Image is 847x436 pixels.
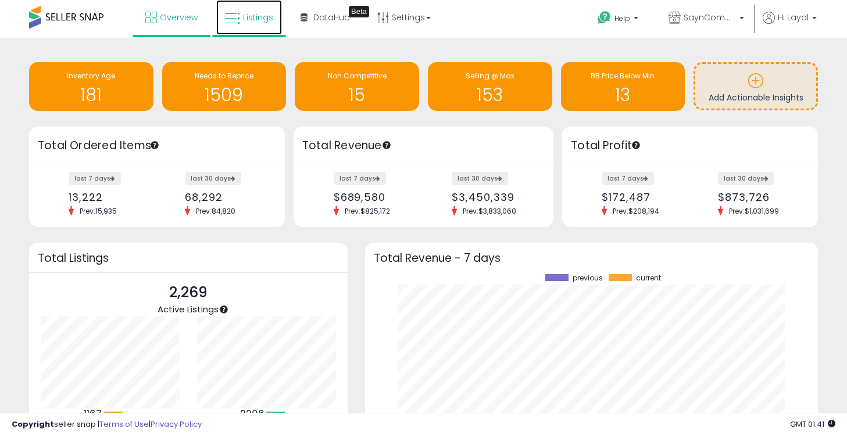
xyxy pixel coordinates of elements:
[763,12,817,38] a: Hi Layal
[151,419,202,430] a: Privacy Policy
[591,71,655,81] span: BB Price Below Min
[334,191,415,203] div: $689,580
[684,12,736,23] span: SaynCommerce
[428,62,552,111] a: Selling @ Max 153
[162,62,287,111] a: Needs to Reprice 1509
[457,206,522,216] span: Prev: $3,833,060
[718,191,798,203] div: $873,726
[723,206,785,216] span: Prev: $1,031,699
[602,172,654,185] label: last 7 days
[573,274,603,282] span: previous
[69,191,148,203] div: 13,222
[790,419,835,430] span: 2025-09-11 01:41 GMT
[69,172,121,185] label: last 7 days
[434,85,546,105] h1: 153
[158,282,219,304] p: 2,269
[636,274,661,282] span: current
[84,407,102,421] b: 1167
[240,407,265,421] b: 2206
[190,206,241,216] span: Prev: 84,820
[168,85,281,105] h1: 1509
[349,6,369,17] div: Tooltip anchor
[38,254,339,262] h3: Total Listings
[452,191,533,203] div: $3,450,339
[149,140,160,150] div: Tooltip anchor
[35,85,148,105] h1: 181
[588,2,650,38] a: Help
[243,12,273,23] span: Listings
[158,303,219,315] span: Active Listings
[185,191,265,203] div: 68,292
[328,71,387,81] span: Non Competitive
[195,71,253,81] span: Needs to Reprice
[302,138,545,154] h3: Total Revenue
[160,12,198,23] span: Overview
[571,138,809,154] h3: Total Profit
[29,62,153,111] a: Inventory Age 181
[631,140,641,150] div: Tooltip anchor
[597,10,612,25] i: Get Help
[74,206,123,216] span: Prev: 15,935
[452,172,508,185] label: last 30 days
[466,71,514,81] span: Selling @ Max
[718,172,774,185] label: last 30 days
[185,172,241,185] label: last 30 days
[295,62,419,111] a: Non Competitive 15
[99,419,149,430] a: Terms of Use
[12,419,202,430] div: seller snap | |
[567,85,680,105] h1: 13
[38,138,276,154] h3: Total Ordered Items
[339,206,396,216] span: Prev: $825,172
[709,92,803,103] span: Add Actionable Insights
[778,12,809,23] span: Hi Layal
[695,64,816,109] a: Add Actionable Insights
[381,140,392,150] div: Tooltip anchor
[313,12,350,23] span: DataHub
[607,206,665,216] span: Prev: $208,194
[602,191,681,203] div: $172,487
[614,13,630,23] span: Help
[301,85,413,105] h1: 15
[67,71,115,81] span: Inventory Age
[219,304,229,315] div: Tooltip anchor
[374,254,809,262] h3: Total Revenue - 7 days
[334,172,386,185] label: last 7 days
[561,62,685,111] a: BB Price Below Min 13
[12,419,54,430] strong: Copyright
